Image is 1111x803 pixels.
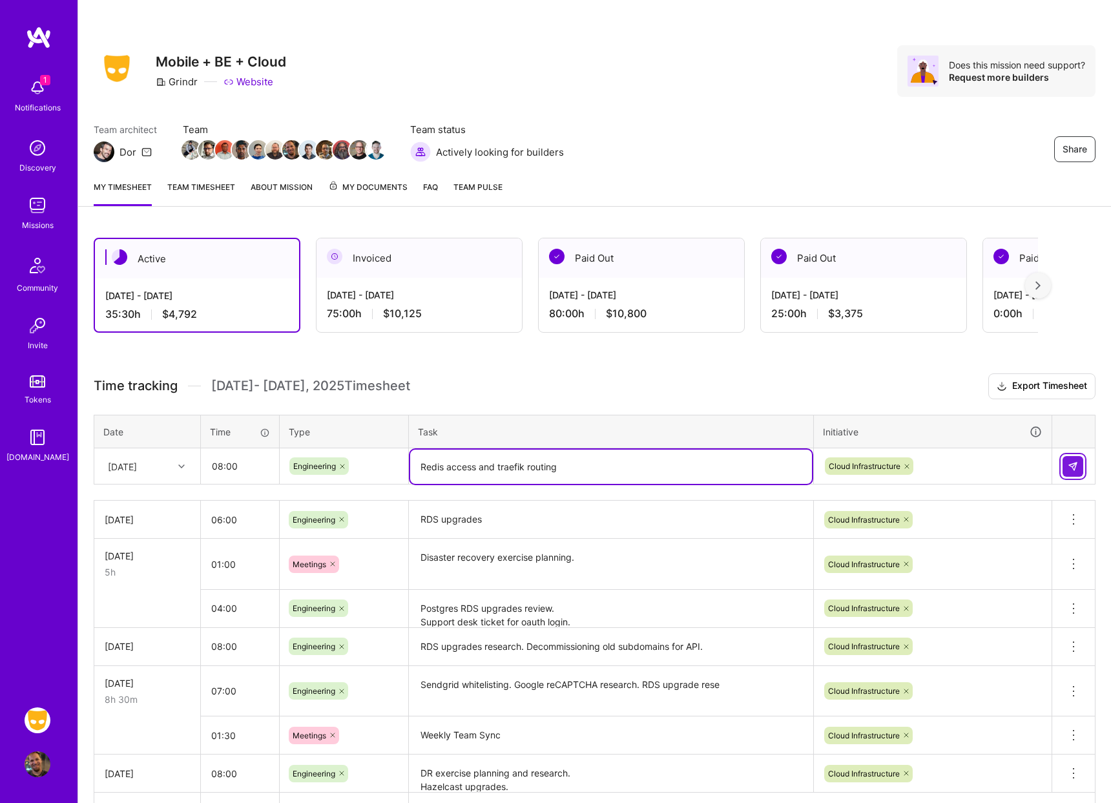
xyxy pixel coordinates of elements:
[94,51,140,86] img: Company Logo
[328,180,408,194] span: My Documents
[210,425,270,439] div: Time
[25,135,50,161] img: discovery
[94,378,178,394] span: Time tracking
[1054,136,1095,162] button: Share
[19,161,56,174] div: Discovery
[282,140,302,160] img: Team Member Avatar
[105,693,190,706] div: 8h 30m
[201,718,279,753] input: HH:MM
[771,288,956,302] div: [DATE] - [DATE]
[105,549,190,563] div: [DATE]
[299,140,318,160] img: Team Member Avatar
[453,180,503,206] a: Team Pulse
[22,218,54,232] div: Missions
[105,767,190,780] div: [DATE]
[300,139,317,161] a: Team Member Avatar
[293,769,335,778] span: Engineering
[410,667,812,716] textarea: Sendgrid whitelisting. Google reCAPTCHA research. RDS upgrade rese
[410,756,812,791] textarea: DR exercise planning and research. Hazelcast upgrades. Sendgrid whitelisting.
[94,141,114,162] img: Team Architect
[105,565,190,579] div: 5h
[317,238,522,278] div: Invoiced
[828,686,900,696] span: Cloud Infrastructure
[997,380,1007,393] i: icon Download
[316,140,335,160] img: Team Member Avatar
[334,139,351,161] a: Team Member Avatar
[410,450,812,484] textarea: Redis access and traefik routing
[771,249,787,264] img: Paid Out
[410,629,812,665] textarea: RDS upgrades research. Decommissioning old subdomains for API.
[105,676,190,690] div: [DATE]
[105,513,190,527] div: [DATE]
[351,139,368,161] a: Team Member Avatar
[112,249,127,265] img: Active
[366,140,386,160] img: Team Member Avatar
[1063,456,1085,477] div: null
[828,731,900,740] span: Cloud Infrastructure
[410,718,812,753] textarea: Weekly Team Sync
[539,238,744,278] div: Paid Out
[26,26,52,49] img: logo
[223,75,273,89] a: Website
[267,139,284,161] a: Team Member Avatar
[6,450,69,464] div: [DOMAIN_NAME]
[201,503,279,537] input: HH:MM
[284,139,300,161] a: Team Member Avatar
[40,75,50,85] span: 1
[233,139,250,161] a: Team Member Avatar
[761,238,966,278] div: Paid Out
[105,308,289,321] div: 35:30 h
[250,139,267,161] a: Team Member Avatar
[436,145,564,159] span: Actively looking for builders
[25,313,50,339] img: Invite
[211,378,410,394] span: [DATE] - [DATE] , 2025 Timesheet
[22,250,53,281] img: Community
[108,459,137,473] div: [DATE]
[141,147,152,157] i: icon Mail
[317,139,334,161] a: Team Member Avatar
[409,415,814,448] th: Task
[201,674,279,708] input: HH:MM
[15,101,61,114] div: Notifications
[549,288,734,302] div: [DATE] - [DATE]
[216,139,233,161] a: Team Member Avatar
[1068,461,1078,472] img: Submit
[993,249,1009,264] img: Paid Out
[828,559,900,569] span: Cloud Infrastructure
[17,281,58,295] div: Community
[280,415,409,448] th: Type
[183,123,384,136] span: Team
[200,139,216,161] a: Team Member Avatar
[25,707,50,733] img: Grindr: Mobile + BE + Cloud
[368,139,384,161] a: Team Member Avatar
[828,515,900,525] span: Cloud Infrastructure
[25,393,51,406] div: Tokens
[293,603,335,613] span: Engineering
[410,540,812,589] textarea: Disaster recovery exercise planning.
[383,307,422,320] span: $10,125
[549,307,734,320] div: 80:00 h
[156,54,286,70] h3: Mobile + BE + Cloud
[215,140,234,160] img: Team Member Avatar
[178,463,185,470] i: icon Chevron
[201,756,279,791] input: HH:MM
[423,180,438,206] a: FAQ
[201,629,279,663] input: HH:MM
[28,339,48,352] div: Invite
[293,641,335,651] span: Engineering
[328,180,408,206] a: My Documents
[823,424,1043,439] div: Initiative
[167,180,235,206] a: Team timesheet
[21,751,54,777] a: User Avatar
[25,751,50,777] img: User Avatar
[949,59,1085,71] div: Does this mission need support?
[94,415,201,448] th: Date
[829,461,900,471] span: Cloud Infrastructure
[293,461,336,471] span: Engineering
[949,71,1085,83] div: Request more builders
[828,641,900,651] span: Cloud Infrastructure
[105,640,190,653] div: [DATE]
[333,140,352,160] img: Team Member Avatar
[201,547,279,581] input: HH:MM
[156,75,198,89] div: Grindr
